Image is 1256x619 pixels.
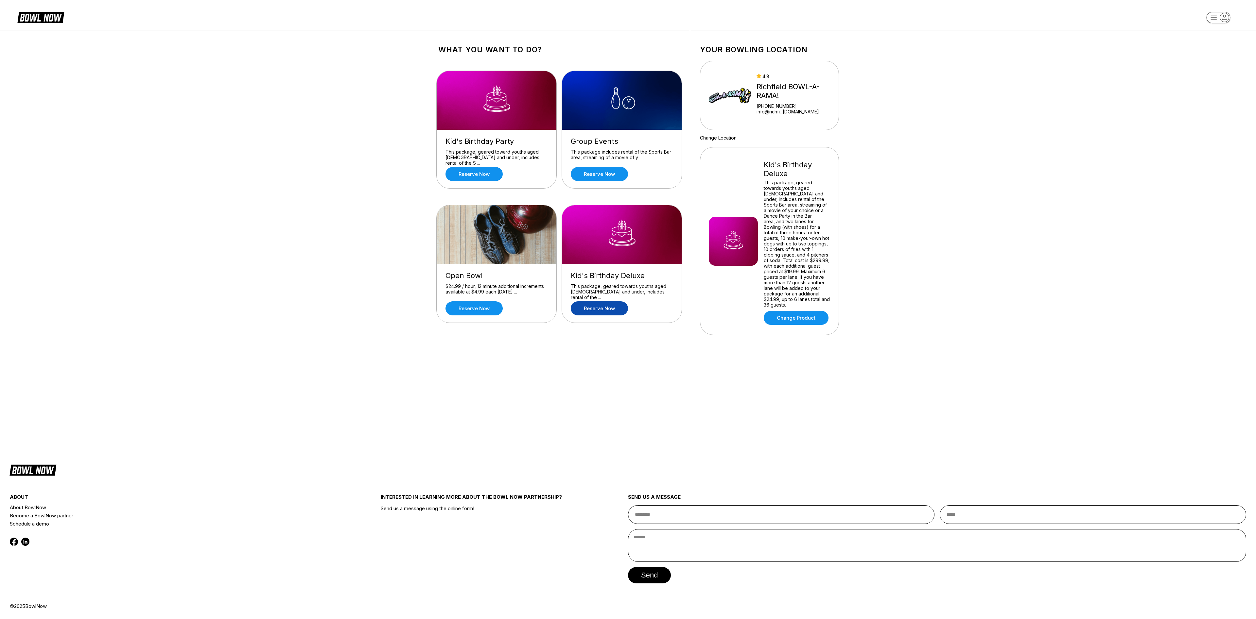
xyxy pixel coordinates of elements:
div: Send us a message using the online form! [381,479,566,603]
div: Kid's Birthday Party [445,137,548,146]
div: Open Bowl [445,271,548,280]
div: This package, geared toward youths aged [DEMOGRAPHIC_DATA] and under, includes rental of the S ... [445,149,548,160]
h1: What you want to do? [438,45,680,54]
div: Richfield BOWL-A-RAMA! [757,82,830,100]
img: Richfield BOWL-A-RAMA! [709,71,751,120]
a: Change Product [764,311,829,325]
img: Kid's Birthday Deluxe [709,217,758,266]
a: Become a BowlNow partner [10,511,319,520]
img: Open Bowl [437,205,557,264]
a: Reserve now [571,167,628,181]
div: Kid's Birthday Deluxe [764,160,830,178]
a: Reserve now [571,301,628,315]
a: info@richfi...[DOMAIN_NAME] [757,109,830,114]
div: [PHONE_NUMBER] [757,103,830,109]
img: Kid's Birthday Deluxe [562,205,682,264]
div: $24.99 / hour, 12 minute additional increments available at $4.99 each [DATE] ... [445,283,548,295]
div: This package, geared towards youths aged [DEMOGRAPHIC_DATA] and under, includes rental of the ... [571,283,673,295]
div: send us a message [628,494,1246,505]
div: This package includes rental of the Sports Bar area, streaming of a movie of y ... [571,149,673,160]
div: about [10,494,319,503]
div: © 2025 BowlNow [10,603,1246,609]
button: send [628,567,671,583]
a: Reserve now [445,301,503,315]
a: Reserve now [445,167,503,181]
div: This package, geared towards youths aged [DEMOGRAPHIC_DATA] and under, includes rental of the Spo... [764,180,830,308]
a: About BowlNow [10,503,319,511]
div: Group Events [571,137,673,146]
div: Kid's Birthday Deluxe [571,271,673,280]
h1: Your bowling location [700,45,839,54]
a: Change Location [700,135,737,141]
img: Group Events [562,71,682,130]
div: INTERESTED IN LEARNING MORE ABOUT THE BOWL NOW PARTNERSHIP? [381,494,566,505]
img: Kid's Birthday Party [437,71,557,130]
a: Schedule a demo [10,520,319,528]
div: 4.8 [757,74,830,79]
